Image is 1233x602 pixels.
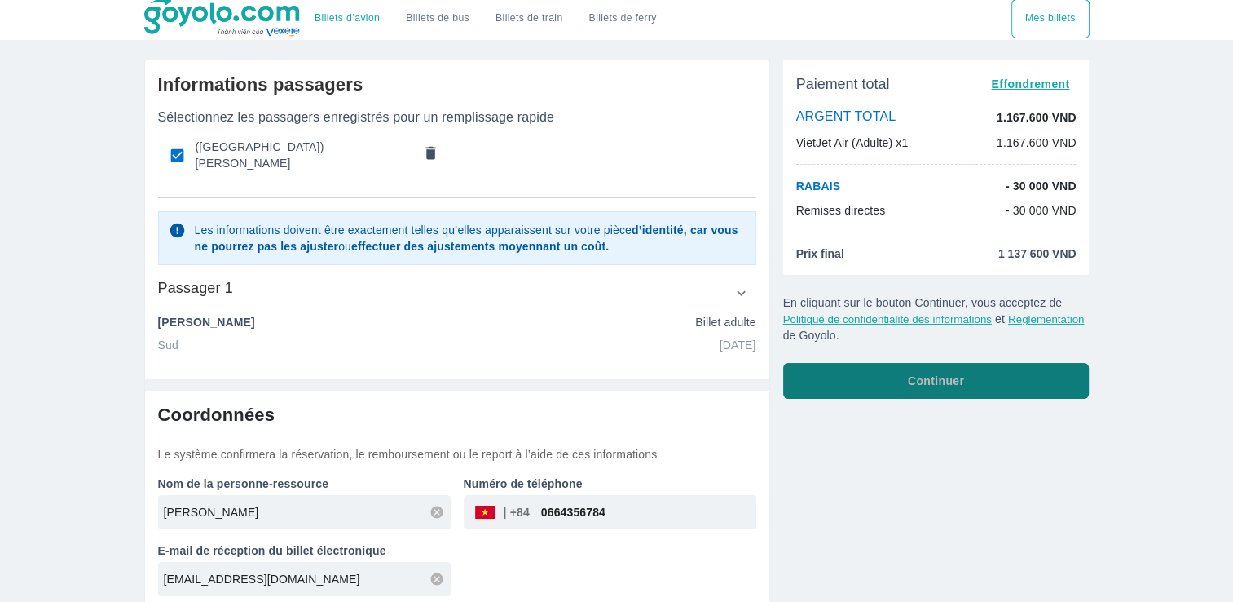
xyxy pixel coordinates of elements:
input: Par exemple, abc@gmail.com [164,571,451,587]
p: 1.167.600 VND [997,109,1077,126]
font: 30 000 VND [1013,204,1077,217]
p: RABAIS [796,178,841,194]
p: ARGENT TOTAL [796,108,896,126]
b: Numéro de téléphone [464,477,583,490]
p: VietJet Air (Adulte) x1 [796,135,909,151]
p: [PERSON_NAME] [158,314,255,330]
p: Remises directes [796,202,886,219]
p: Le système confirmera la réservation, le remboursement ou le report à l’aide de ces informations [158,446,756,463]
span: 1 137 600 VND [998,246,1077,262]
h6: Coordonnées [158,404,756,427]
font: et [995,312,1005,325]
font: En cliquant sur le bouton Continuer, vous acceptez de [783,296,1063,309]
b: E-mail de réception du billet électronique [158,544,386,557]
a: Billets d’avion [315,12,380,24]
p: Sélectionnez les passagers enregistrés pour un remplissage rapide [158,109,756,126]
button: Effondrement [984,73,1076,95]
span: Prix final [796,246,844,262]
span: Continuer [908,373,964,389]
button: Continuer [783,363,1090,399]
b: Nom de la personne-ressource [158,477,329,490]
h6: Passager 1 [158,278,233,298]
strong: effectuer des ajustements moyennant un coût. [351,240,609,253]
span: Paiement total [796,74,890,94]
button: Réglementation [1008,313,1084,325]
font: de Goyolo. [783,329,839,342]
p: Billet adulte [695,314,755,330]
p: - [1006,202,1077,219]
a: Billets de bus [406,12,469,24]
font: 30 000 VND [1013,179,1077,193]
h6: Informations passagers [158,73,756,96]
p: 1.167.600 VND [997,135,1077,151]
button: Politique de confidentialité des informations [783,313,992,325]
span: ([GEOGRAPHIC_DATA]) [PERSON_NAME] [196,139,412,171]
p: [DATE] [720,337,756,353]
input: Exemple : NGUYEN VAN A [164,504,451,520]
p: Sud [158,337,178,353]
strong: d’identité, car vous ne pourrez pas les ajuster [194,224,738,253]
span: Effondrement [991,77,1069,91]
button: Commentaires [413,138,447,172]
p: Les informations doivent être exactement telles qu’elles apparaissent sur votre pièce ou [194,222,745,255]
font: Mes billets [1025,12,1076,24]
p: - [1006,178,1077,194]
